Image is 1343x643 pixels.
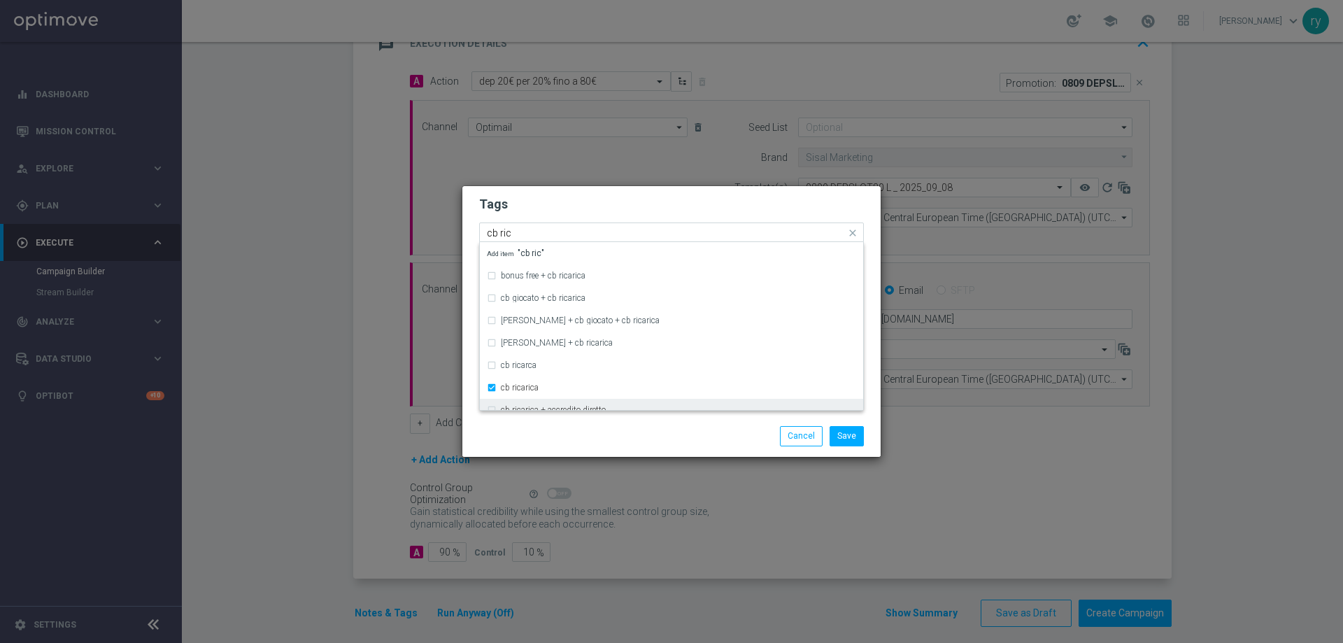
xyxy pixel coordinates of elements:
[487,250,518,257] span: Add item
[487,249,544,257] span: "cb ric"
[487,287,856,309] div: cb giocato + cb ricarica
[487,309,856,332] div: cb perso + cb giocato + cb ricarica
[830,426,864,446] button: Save
[479,196,864,213] h2: Tags
[479,222,864,242] ng-select: cb ricarica, talent, up-selling
[487,264,856,287] div: bonus free + cb ricarica
[780,426,823,446] button: Cancel
[487,376,856,399] div: cb ricarica
[479,242,864,411] ng-dropdown-panel: Options list
[501,271,585,280] label: bonus free + cb ricarica
[501,294,585,302] label: cb giocato + cb ricarica
[501,339,613,347] label: [PERSON_NAME] + cb ricarica
[501,316,660,325] label: [PERSON_NAME] + cb giocato + cb ricarica
[487,354,856,376] div: cb ricarca
[501,361,537,369] label: cb ricarca
[501,383,539,392] label: cb ricarica
[487,399,856,421] div: cb ricarica + accredito diretto
[487,332,856,354] div: cb perso + cb ricarica
[501,406,606,414] label: cb ricarica + accredito diretto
